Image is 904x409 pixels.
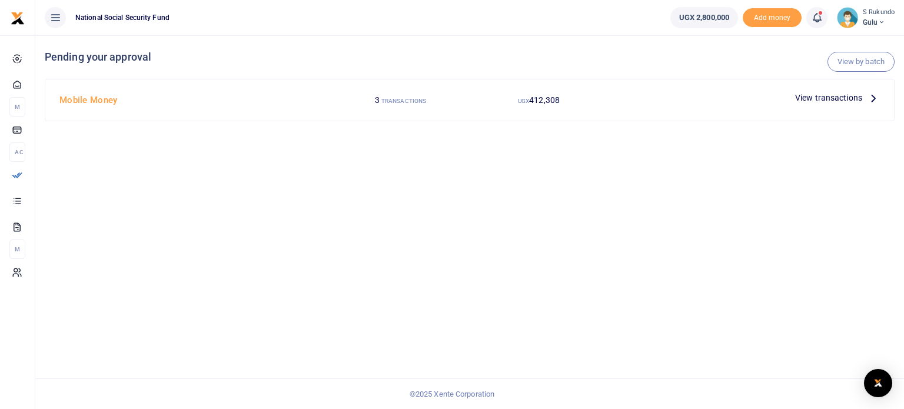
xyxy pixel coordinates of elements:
[45,51,895,64] h4: Pending your approval
[11,13,25,22] a: logo-small logo-large logo-large
[518,98,529,104] small: UGX
[529,95,560,105] span: 412,308
[863,8,895,18] small: S Rukundo
[864,369,892,397] div: Open Intercom Messenger
[743,8,802,28] span: Add money
[863,17,895,28] span: Gulu
[71,12,174,23] span: National Social Security Fund
[837,7,858,28] img: profile-user
[666,7,743,28] li: Wallet ballance
[381,98,426,104] small: TRANSACTIONS
[827,52,895,72] a: View by batch
[743,12,802,21] a: Add money
[9,142,25,162] li: Ac
[795,91,862,104] span: View transactions
[670,7,738,28] a: UGX 2,800,000
[11,11,25,25] img: logo-small
[743,8,802,28] li: Toup your wallet
[9,240,25,259] li: M
[375,95,380,105] span: 3
[59,94,327,107] h4: Mobile Money
[837,7,895,28] a: profile-user S Rukundo Gulu
[679,12,729,24] span: UGX 2,800,000
[9,97,25,117] li: M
